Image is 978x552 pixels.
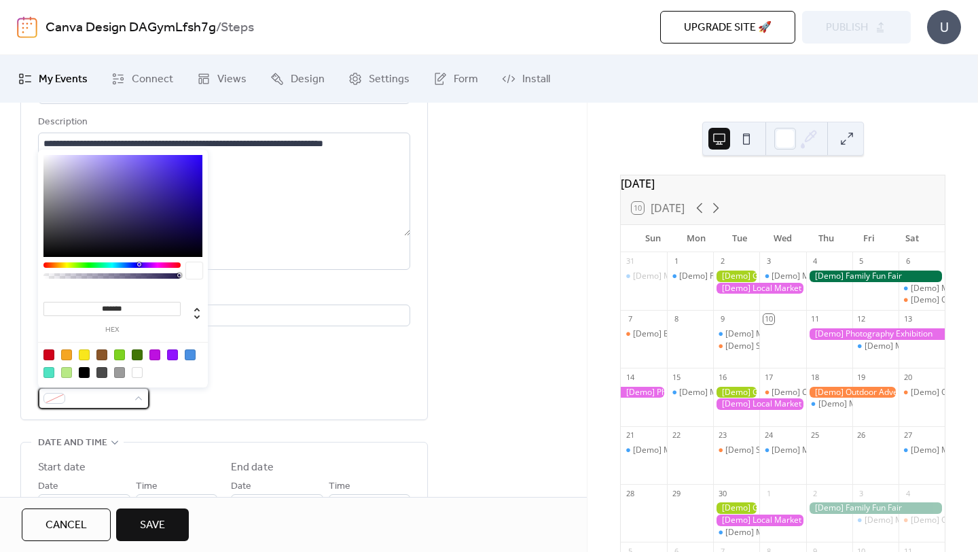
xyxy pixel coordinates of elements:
div: [Demo] Gardening Workshop [713,271,759,282]
div: 24 [763,430,774,441]
div: [Demo] Photography Exhibition [621,387,667,398]
button: Upgrade site 🚀 [660,11,795,44]
div: 21 [625,430,635,441]
div: 5 [856,256,867,266]
div: [Demo] Open Mic Night [899,294,945,306]
div: [Demo] Fitness Bootcamp [667,271,713,282]
div: [Demo] Morning Yoga Bliss [633,445,736,456]
div: 11 [810,314,820,324]
div: Start date [38,460,86,476]
span: Settings [369,71,410,88]
div: [Demo] Morning Yoga Bliss [759,271,805,282]
div: Fri [848,225,891,252]
div: [Demo] Gardening Workshop [713,387,759,398]
img: logo [17,16,37,38]
b: Steps [221,15,254,41]
div: Tue [718,225,761,252]
div: #417505 [132,349,143,360]
div: 3 [763,256,774,266]
div: End date [231,460,274,476]
div: [Demo] Morning Yoga Bliss [679,387,782,398]
div: 16 [717,372,727,382]
span: Save [140,517,165,534]
div: Sun [632,225,675,252]
div: [Demo] Fitness Bootcamp [679,271,777,282]
span: Design [291,71,325,88]
div: [Demo] Morning Yoga Bliss [865,515,968,526]
span: My Events [39,71,88,88]
span: Connect [132,71,173,88]
div: [Demo] Morning Yoga Bliss [772,271,875,282]
div: Wed [761,225,805,252]
div: #B8E986 [61,367,72,378]
div: 29 [671,488,681,498]
div: 6 [903,256,913,266]
div: [Demo] Morning Yoga Bliss [759,445,805,456]
span: Date [231,479,251,495]
div: 23 [717,430,727,441]
div: 27 [903,430,913,441]
a: My Events [8,61,98,97]
div: [Demo] Morning Yoga Bliss [852,341,899,352]
div: [Demo] Open Mic Night [899,515,945,526]
div: [Demo] Morning Yoga Bliss [667,387,713,398]
div: [Demo] Morning Yoga Bliss [633,271,736,282]
div: 26 [856,430,867,441]
span: Form [454,71,478,88]
div: Mon [675,225,719,252]
a: Settings [338,61,420,97]
span: Install [522,71,550,88]
div: [Demo] Morning Yoga Bliss [621,271,667,282]
span: Date and time [38,435,107,451]
div: 30 [717,488,727,498]
div: 4 [810,256,820,266]
span: Date [38,479,58,495]
div: 18 [810,372,820,382]
div: 3 [856,488,867,498]
div: 28 [625,488,635,498]
div: #000000 [79,367,90,378]
div: 2 [810,488,820,498]
a: Views [187,61,257,97]
button: Cancel [22,508,111,541]
div: 19 [856,372,867,382]
div: [DATE] [621,175,945,192]
div: [Demo] Outdoor Adventure Day [806,387,899,398]
div: [Demo] Local Market [713,398,805,410]
div: 8 [671,314,681,324]
div: #D0021B [43,349,54,360]
span: Time [136,479,158,495]
div: 25 [810,430,820,441]
div: [Demo] Local Market [713,283,805,294]
a: Install [492,61,560,97]
div: 4 [903,488,913,498]
div: [Demo] Morning Yoga Bliss [725,527,829,538]
div: 1 [763,488,774,498]
div: [Demo] Family Fun Fair [806,271,945,282]
a: Design [260,61,335,97]
div: #50E3C2 [43,367,54,378]
span: Upgrade site 🚀 [684,20,772,36]
div: #4A4A4A [96,367,107,378]
div: [Demo] Book Club Gathering [633,328,742,340]
div: 22 [671,430,681,441]
div: [Demo] Local Market [713,515,805,526]
div: [Demo] Seniors' Social Tea [725,341,827,352]
div: [Demo] Culinary Cooking Class [759,387,805,398]
a: Connect [101,61,183,97]
div: [Demo] Morning Yoga Bliss [713,328,759,340]
div: U [927,10,961,44]
div: 31 [625,256,635,266]
div: [Demo] Book Club Gathering [621,328,667,340]
div: 20 [903,372,913,382]
div: #8B572A [96,349,107,360]
div: #F5A623 [61,349,72,360]
div: [Demo] Seniors' Social Tea [725,445,827,456]
div: [Demo] Morning Yoga Bliss [725,328,829,340]
div: Thu [804,225,848,252]
div: 14 [625,372,635,382]
div: [Demo] Photography Exhibition [806,328,945,340]
div: [Demo] Morning Yoga Bliss [818,398,922,410]
div: 12 [856,314,867,324]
